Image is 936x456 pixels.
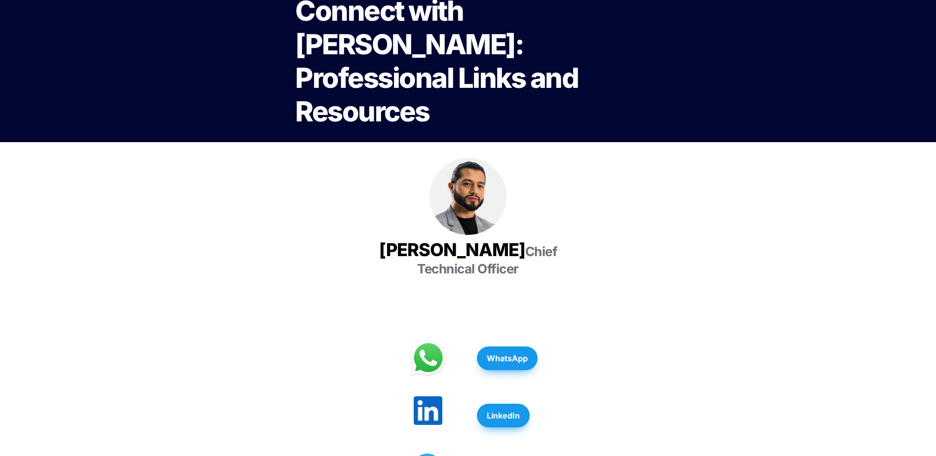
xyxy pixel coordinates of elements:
[477,404,530,427] button: LinkedIn
[379,239,525,261] span: [PERSON_NAME]
[477,342,538,375] a: WhatsApp
[477,346,538,370] button: WhatsApp
[477,399,530,432] a: LinkedIn
[487,411,520,420] strong: LinkedIn
[487,353,528,363] strong: WhatsApp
